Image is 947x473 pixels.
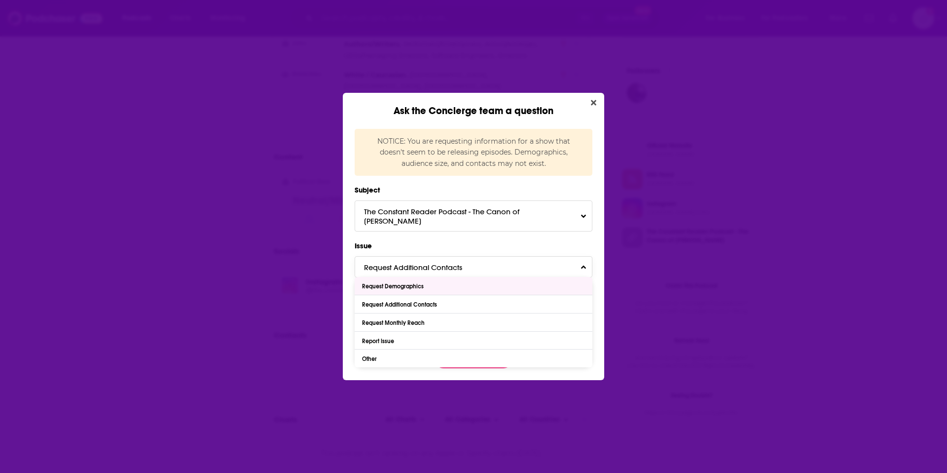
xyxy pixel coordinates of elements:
label: Subject [355,184,592,197]
div: Report Issue [362,338,397,345]
button: Request Additional ContactsToggle Pronoun Dropdown [355,256,592,277]
label: Issue [355,239,592,252]
span: The Constant Reader Podcast - The Canon of [PERSON_NAME] [364,207,583,226]
div: Other [362,355,379,362]
div: Request Additional Contacts [362,301,439,308]
div: Request Demographics [362,283,426,290]
div: NOTICE: You are requesting information for a show that doesn't seem to be releasing episodes. Dem... [355,129,592,176]
button: The Constant Reader Podcast - The Canon of [PERSON_NAME]Toggle Pronoun Dropdown [355,200,592,231]
div: Ask the Concierge team a question [343,93,604,117]
span: Request Additional Contacts [364,263,482,272]
div: Request Monthly Reach [362,319,427,326]
button: Close [587,97,600,109]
